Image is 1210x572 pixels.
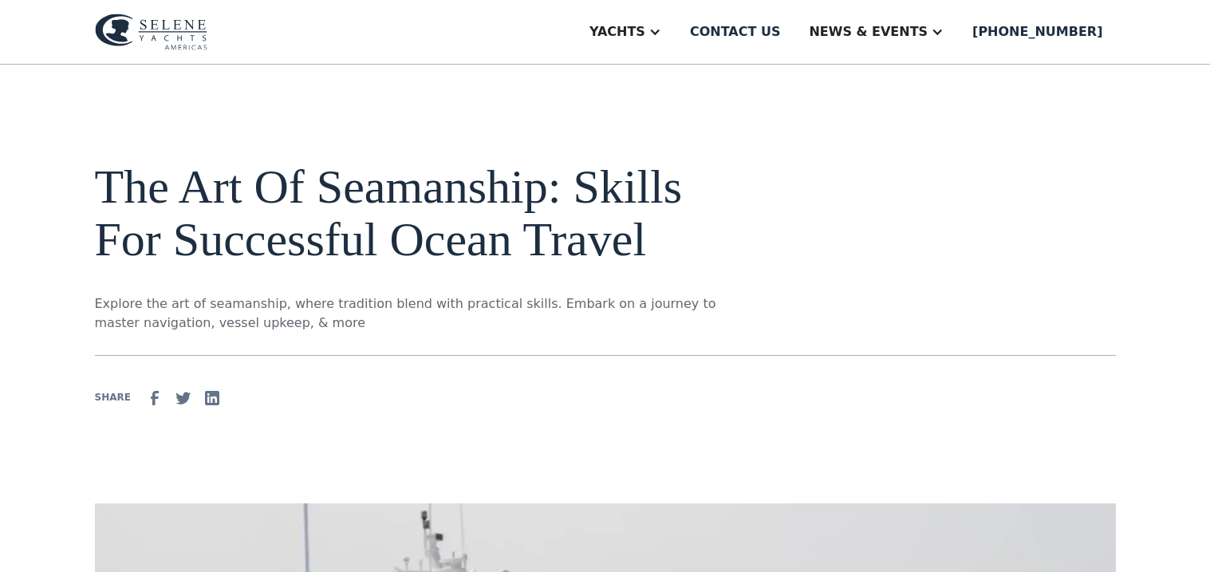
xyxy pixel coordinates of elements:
div: Contact us [690,22,781,41]
h1: The Art Of Seamanship: Skills For Successful Ocean Travel [95,160,759,266]
img: Linkedin [203,389,222,408]
div: SHARE [95,390,131,404]
img: logo [95,14,207,50]
img: Twitter [174,389,193,408]
img: facebook [145,389,164,408]
div: News & EVENTS [809,22,928,41]
div: Yachts [589,22,645,41]
p: Explore the art of seamanship, where tradition blend with practical skills. Embark on a journey t... [95,294,759,333]
div: [PHONE_NUMBER] [972,22,1102,41]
